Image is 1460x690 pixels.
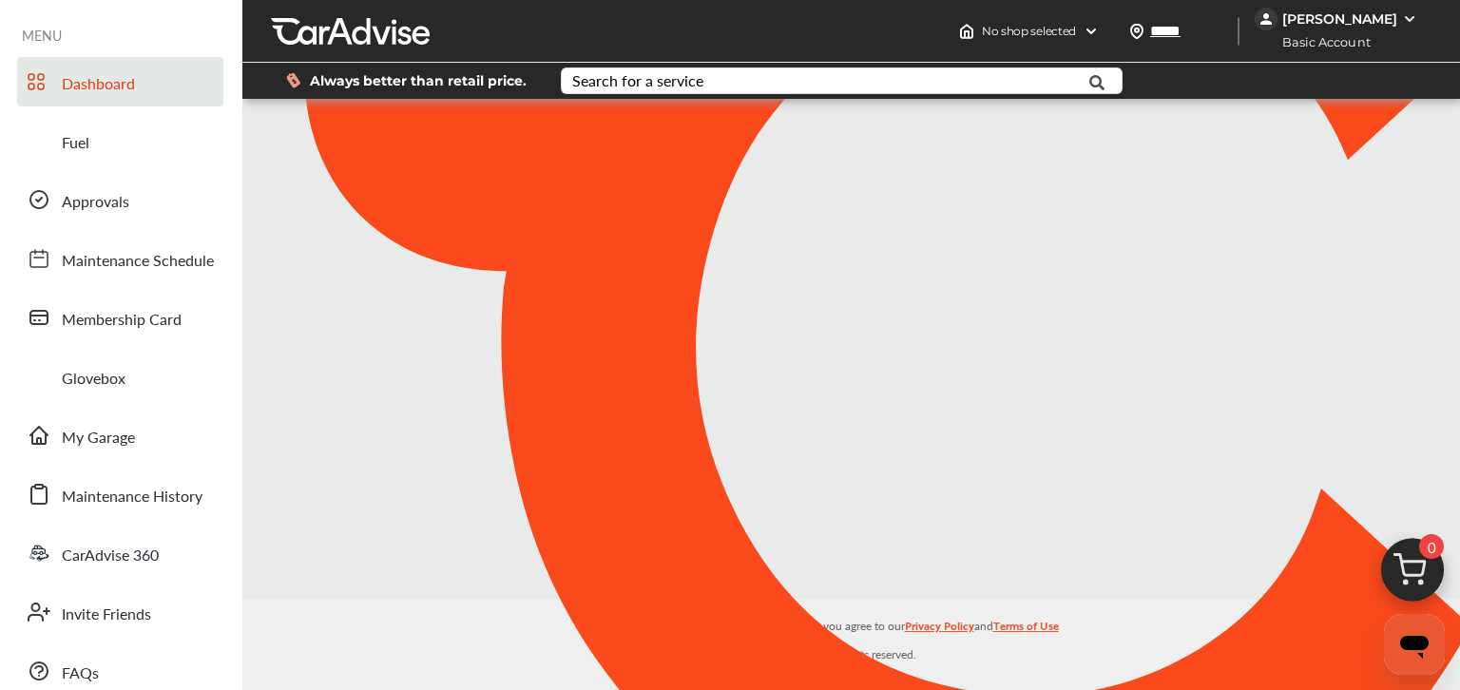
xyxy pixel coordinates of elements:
span: Membership Card [62,308,182,333]
a: CarAdvise 360 [17,528,223,578]
a: Membership Card [17,293,223,342]
img: header-down-arrow.9dd2ce7d.svg [1084,24,1099,39]
span: Maintenance History [62,485,202,509]
div: [PERSON_NAME] [1282,10,1397,28]
img: jVpblrzwTbfkPYzPPzSLxeg0AAAAASUVORK5CYII= [1255,8,1277,30]
span: FAQs [62,661,99,686]
a: Maintenance Schedule [17,234,223,283]
span: Fuel [62,131,89,156]
span: Glovebox [62,367,125,392]
a: My Garage [17,411,223,460]
img: CA_CheckIcon.cf4f08d4.svg [841,317,904,372]
span: CarAdvise 360 [62,544,159,568]
span: Basic Account [1257,32,1385,52]
img: header-home-logo.8d720a4f.svg [959,24,974,39]
span: Invite Friends [62,603,151,627]
a: Invite Friends [17,587,223,637]
span: MENU [22,28,62,43]
span: No shop selected [982,24,1076,39]
span: Approvals [62,190,129,215]
span: Dashboard [62,72,135,97]
span: 0 [1419,534,1444,559]
img: WGsFRI8htEPBVLJbROoPRyZpYNWhNONpIPPETTm6eUC0GeLEiAAAAAElFTkSuQmCC [1402,11,1417,27]
span: Maintenance Schedule [62,249,214,274]
a: Glovebox [17,352,223,401]
iframe: Button to launch messaging window [1384,614,1445,675]
a: Approvals [17,175,223,224]
div: © 2025 All rights reserved. [242,599,1460,667]
span: My Garage [62,426,135,450]
div: Search for a service [572,73,703,88]
span: Always better than retail price. [310,74,527,87]
a: Fuel [17,116,223,165]
a: Maintenance History [17,470,223,519]
img: location_vector.a44bc228.svg [1129,24,1144,39]
a: Dashboard [17,57,223,106]
p: By using the CarAdvise application, you agree to our and [242,615,1460,635]
img: dollor_label_vector.a70140d1.svg [286,72,300,88]
img: header-divider.bc55588e.svg [1238,17,1239,46]
img: cart_icon.3d0951e8.svg [1367,529,1458,621]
